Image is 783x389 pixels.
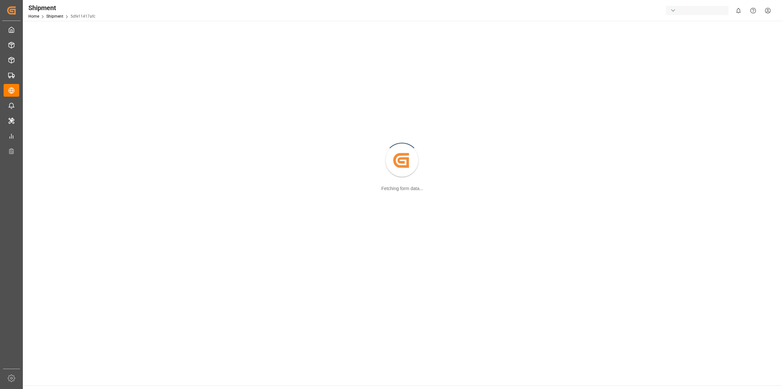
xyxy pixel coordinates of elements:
[746,3,760,18] button: Help Center
[28,3,95,13] div: Shipment
[381,185,423,192] div: Fetching form data...
[46,14,63,19] a: Shipment
[731,3,746,18] button: show 0 new notifications
[28,14,39,19] a: Home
